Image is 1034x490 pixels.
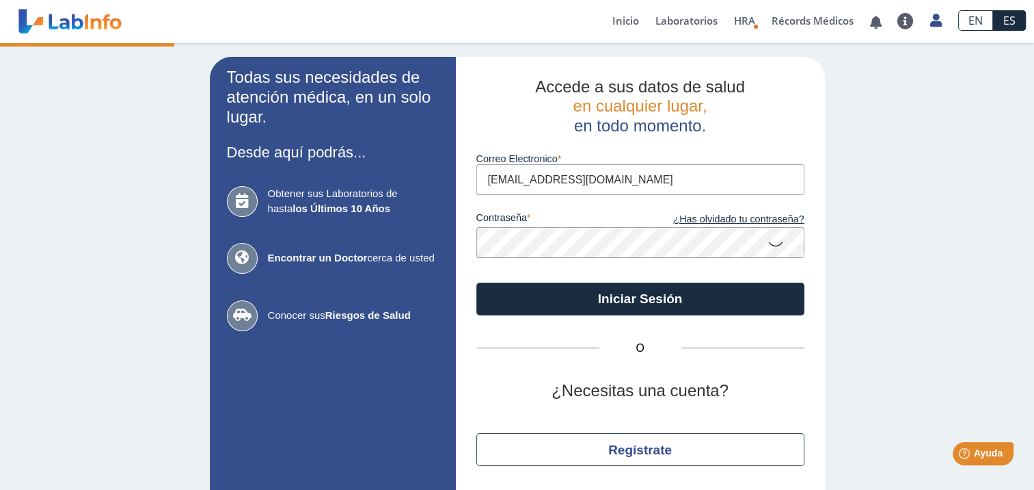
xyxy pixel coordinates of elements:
h2: ¿Necesitas una cuenta? [476,381,804,401]
span: en todo momento. [574,116,706,135]
label: Correo Electronico [476,153,804,164]
h2: Todas sus necesidades de atención médica, en un solo lugar. [227,68,439,127]
span: cerca de usted [268,250,439,266]
a: ES [993,10,1026,31]
span: O [599,340,681,357]
b: los Últimos 10 Años [292,203,390,214]
iframe: Help widget launcher [912,437,1019,475]
b: Encontrar un Doctor [268,252,368,263]
span: Accede a sus datos de salud [535,77,745,96]
h3: Desde aquí podrás... [227,144,439,161]
a: ¿Has olvidado tu contraseña? [640,212,804,227]
button: Regístrate [476,433,804,466]
a: EN [958,10,993,31]
span: HRA [734,14,755,27]
span: en cualquier lugar, [573,96,707,115]
span: Conocer sus [268,308,439,324]
label: contraseña [476,212,640,227]
button: Iniciar Sesión [476,283,804,315]
b: Riesgos de Salud [325,309,411,321]
span: Obtener sus Laboratorios de hasta [268,186,439,217]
